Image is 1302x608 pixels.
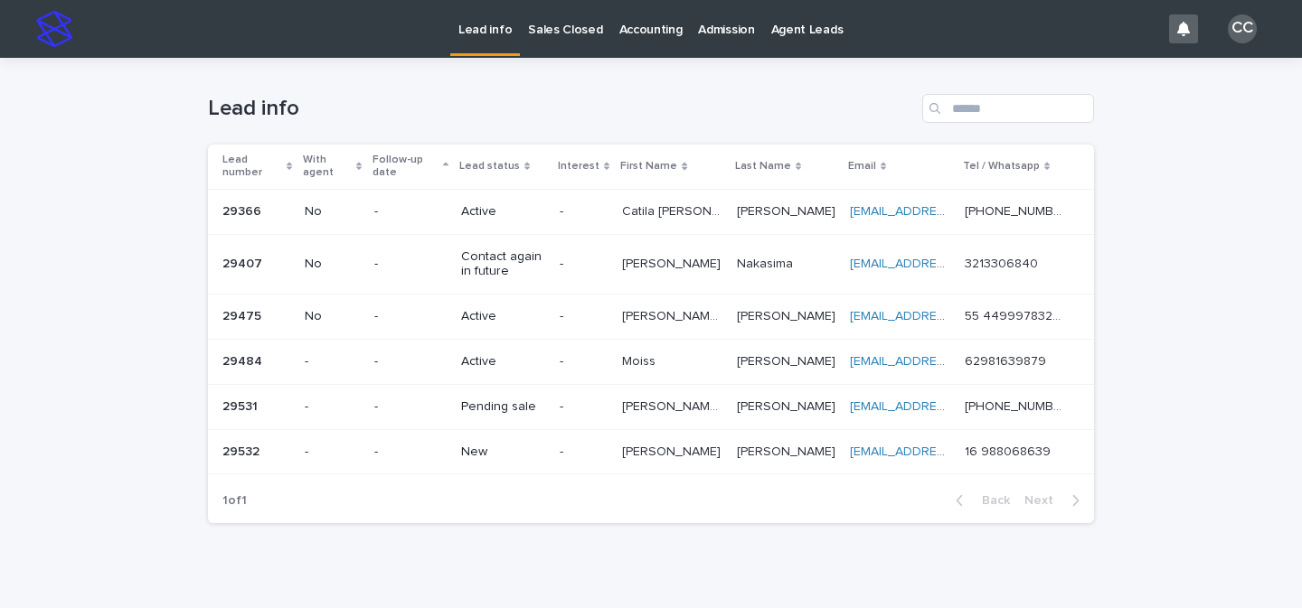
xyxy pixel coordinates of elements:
[622,305,725,324] p: Maria de Lourdes da Silva
[622,396,725,415] p: [PERSON_NAME] de [PERSON_NAME]
[374,444,447,460] p: -
[222,441,263,460] p: 29532
[461,444,545,460] p: New
[222,396,261,415] p: 29531
[965,305,1069,324] p: 55 44999783246
[374,399,447,415] p: -
[850,355,1054,368] a: [EMAIL_ADDRESS][DOMAIN_NAME]
[848,156,876,176] p: Email
[941,492,1017,509] button: Back
[222,305,265,324] p: 29475
[560,444,608,460] p: -
[963,156,1040,176] p: Tel / Whatsapp
[208,189,1094,234] tr: 2936629366 No-Active-Catila [PERSON_NAME] de [PERSON_NAME] daCatila [PERSON_NAME] de [PERSON_NAME...
[305,257,360,272] p: No
[1017,492,1094,509] button: Next
[737,201,839,220] p: [PERSON_NAME]
[850,400,1054,413] a: [EMAIL_ADDRESS][DOMAIN_NAME]
[560,309,608,324] p: -
[850,445,1054,458] a: [EMAIL_ADDRESS][DOMAIN_NAME]
[560,354,608,369] p: -
[965,351,1050,369] p: 62981639879
[208,339,1094,384] tr: 2948429484 --Active-MoissMoiss [PERSON_NAME][PERSON_NAME] [EMAIL_ADDRESS][DOMAIN_NAME] 6298163987...
[1228,14,1257,43] div: CC
[461,249,545,280] p: Contact again in future
[461,354,545,369] p: Active
[922,94,1094,123] input: Search
[971,494,1010,507] span: Back
[305,354,360,369] p: -
[622,351,659,369] p: Moiss
[459,156,520,176] p: Lead status
[208,429,1094,474] tr: 2953229532 --New-[PERSON_NAME][PERSON_NAME] [PERSON_NAME][PERSON_NAME] [EMAIL_ADDRESS][DOMAIN_NAM...
[222,351,266,369] p: 29484
[374,204,447,220] p: -
[305,444,360,460] p: -
[208,384,1094,429] tr: 2953129531 --Pending sale-[PERSON_NAME] de [PERSON_NAME][PERSON_NAME] de [PERSON_NAME] [PERSON_NA...
[850,310,1054,323] a: [EMAIL_ADDRESS][DOMAIN_NAME]
[965,441,1054,460] p: 16 988068639
[222,253,266,272] p: 29407
[737,396,839,415] p: MARQUES DE LIMA DUMARESQ
[208,96,915,122] h1: Lead info
[36,11,72,47] img: stacker-logo-s-only.png
[374,354,447,369] p: -
[208,295,1094,340] tr: 2947529475 No-Active-[PERSON_NAME] de [PERSON_NAME][PERSON_NAME] de [PERSON_NAME] [PERSON_NAME][P...
[622,441,724,460] p: [PERSON_NAME]
[965,201,1069,220] p: +5533999750300
[620,156,677,176] p: First Name
[735,156,791,176] p: Last Name
[373,150,439,183] p: Follow-up date
[461,204,545,220] p: Active
[965,253,1042,272] p: 3213306840
[303,150,352,183] p: With agent
[222,150,282,183] p: Lead number
[850,257,1054,270] a: [EMAIL_ADDRESS][DOMAIN_NAME]
[622,253,724,272] p: [PERSON_NAME]
[305,399,360,415] p: -
[374,257,447,272] p: -
[737,441,839,460] p: [PERSON_NAME]
[208,234,1094,295] tr: 2940729407 No-Contact again in future-[PERSON_NAME][PERSON_NAME] NakasimaNakasima [EMAIL_ADDRESS]...
[737,305,839,324] p: [PERSON_NAME]
[560,399,608,415] p: -
[558,156,599,176] p: Interest
[461,399,545,415] p: Pending sale
[222,201,265,220] p: 29366
[737,253,797,272] p: Nakasima
[1024,494,1064,507] span: Next
[850,205,1054,218] a: [EMAIL_ADDRESS][DOMAIN_NAME]
[374,309,447,324] p: -
[965,396,1069,415] p: [PHONE_NUMBER]
[560,204,608,220] p: -
[208,479,261,523] p: 1 of 1
[305,204,360,220] p: No
[461,309,545,324] p: Active
[305,309,360,324] p: No
[737,351,839,369] p: [PERSON_NAME]
[622,201,725,220] p: Catila maria Lopes de souza Maurício da
[560,257,608,272] p: -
